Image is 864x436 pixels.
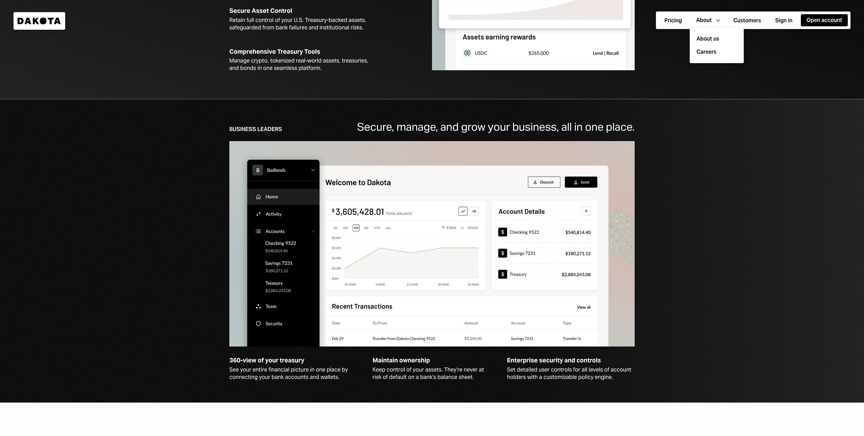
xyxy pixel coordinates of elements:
[801,14,848,26] button: Open account
[373,356,491,365] div: Maintain ownership
[229,366,356,381] div: See your entire financial picture in one place by connecting your bank accounts and wallets.
[229,57,373,72] div: Manage crypto, tokenized real-world assets, treasuries, and bonds in one seamless platform.
[769,15,798,27] button: Sign in
[696,17,712,24] div: About
[229,48,373,56] div: Comprehensive Treasury Tools
[690,14,725,26] button: About
[659,14,688,27] a: Pricing
[229,7,373,15] div: Secure Asset Control
[229,126,282,133] div: Business Leaders
[507,366,635,381] div: Set detailed user controls for all levels of account holders with a customizable policy engine.
[696,48,742,56] a: Careers
[728,14,767,27] a: Customers
[229,17,373,31] div: Retain full control of your U.S. Treasury-backed assets, safeguarded from bank failures and insti...
[659,15,688,27] button: Pricing
[694,32,740,46] a: About us
[728,15,767,27] button: Customers
[357,121,635,133] div: Secure, manage, and grow your business, all in one place.
[373,366,491,381] div: Keep control of your assets. They’re never at risk of default on a bank’s balance sheet.
[229,356,356,365] div: 360-view of your treasury
[769,14,798,27] a: Sign in
[229,141,635,347] img: Dashboard screen in app
[507,356,635,365] div: Enterprise security and controls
